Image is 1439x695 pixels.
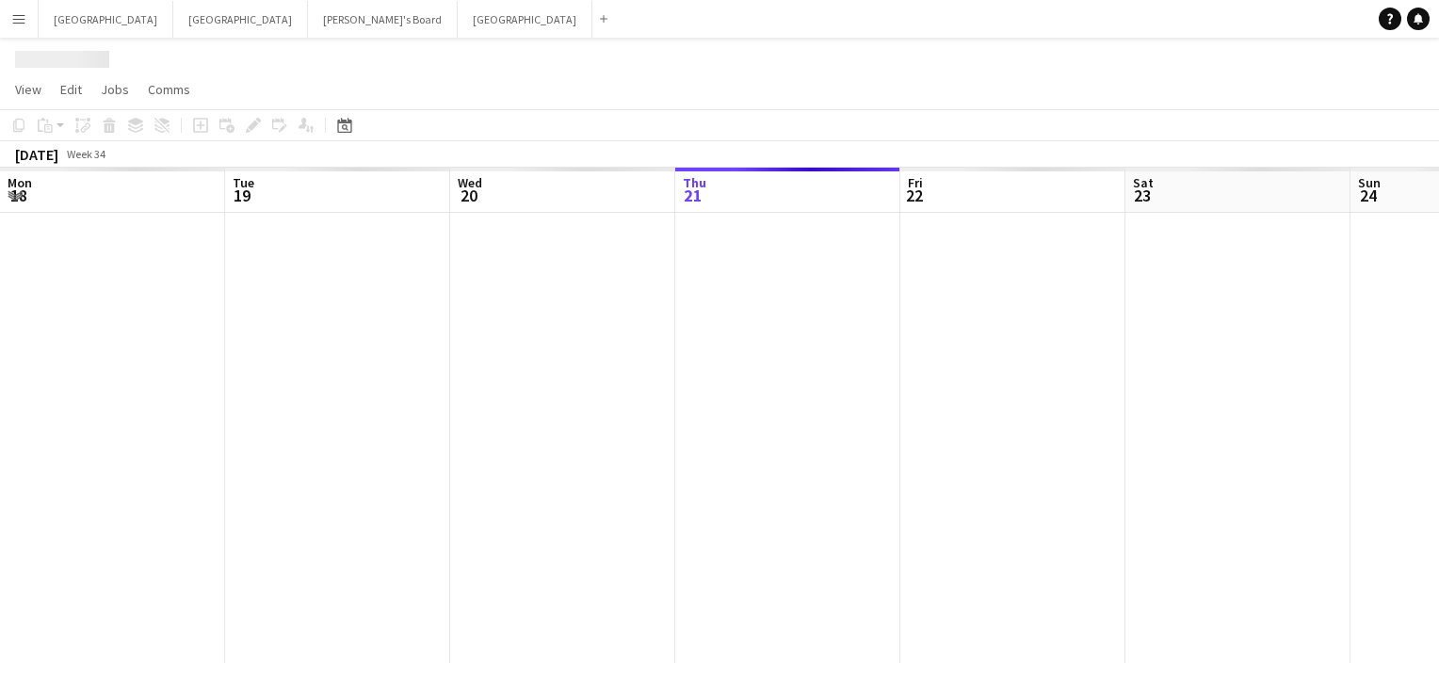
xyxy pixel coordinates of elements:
[62,147,109,161] span: Week 34
[905,185,923,206] span: 22
[230,185,254,206] span: 19
[101,81,129,98] span: Jobs
[1130,185,1154,206] span: 23
[5,185,32,206] span: 18
[39,1,173,38] button: [GEOGRAPHIC_DATA]
[308,1,458,38] button: [PERSON_NAME]'s Board
[680,185,706,206] span: 21
[458,174,482,191] span: Wed
[683,174,706,191] span: Thu
[148,81,190,98] span: Comms
[455,185,482,206] span: 20
[173,1,308,38] button: [GEOGRAPHIC_DATA]
[93,77,137,102] a: Jobs
[8,174,32,191] span: Mon
[15,81,41,98] span: View
[1355,185,1381,206] span: 24
[140,77,198,102] a: Comms
[8,77,49,102] a: View
[15,145,58,164] div: [DATE]
[60,81,82,98] span: Edit
[233,174,254,191] span: Tue
[458,1,592,38] button: [GEOGRAPHIC_DATA]
[908,174,923,191] span: Fri
[1358,174,1381,191] span: Sun
[1133,174,1154,191] span: Sat
[53,77,89,102] a: Edit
